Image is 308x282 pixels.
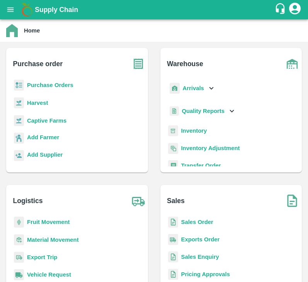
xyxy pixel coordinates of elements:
img: home [6,24,18,37]
img: sales [168,251,178,263]
a: Vehicle Request [27,272,71,278]
a: Sales Enquiry [181,254,219,260]
a: Sales Order [181,219,213,225]
img: fruit [14,217,24,228]
img: warehouse [282,54,302,73]
a: Purchase Orders [27,82,73,88]
img: sales [168,269,178,280]
b: Add Supplier [27,152,63,158]
img: harvest [14,97,24,109]
img: purchase [129,54,148,73]
div: customer-support [274,3,288,17]
img: soSales [282,191,302,210]
a: Inventory [181,128,207,134]
img: supplier [14,150,24,161]
a: Inventory Adjustment [181,145,240,151]
b: Purchase order [13,58,63,69]
a: Material Movement [27,237,79,243]
a: Harvest [27,100,48,106]
img: vehicle [14,269,24,280]
img: harvest [14,115,24,126]
img: whInventory [168,125,178,137]
div: Arrivals [168,80,216,97]
img: reciept [14,80,24,91]
a: Add Supplier [27,150,63,161]
a: Fruit Movement [27,219,70,225]
img: inventory [168,143,178,154]
a: Captive Farms [27,118,66,124]
img: delivery [14,252,24,263]
img: truck [129,191,148,210]
a: Add Farmer [27,133,59,144]
img: sales [168,217,178,228]
a: Pricing Approvals [181,271,230,277]
div: account of current user [288,2,302,18]
a: Transfer Order [181,162,221,169]
img: shipments [168,234,178,245]
b: Arrivals [183,85,204,91]
a: Supply Chain [35,4,274,15]
img: whArrival [170,83,180,94]
b: Warehouse [167,58,203,69]
b: Add Farmer [27,134,59,140]
a: Export Trip [27,254,57,260]
img: farmer [14,133,24,144]
b: Home [24,27,40,34]
button: open drawer [2,1,19,19]
img: logo [19,2,35,17]
b: Supply Chain [35,6,78,14]
img: material [14,234,24,246]
img: whTransfer [168,160,178,171]
img: qualityReport [170,106,179,116]
b: Logistics [13,195,43,206]
a: Exports Order [181,236,220,243]
div: Quality Reports [168,103,237,119]
b: Sales [167,195,185,206]
b: Quality Reports [182,108,225,114]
